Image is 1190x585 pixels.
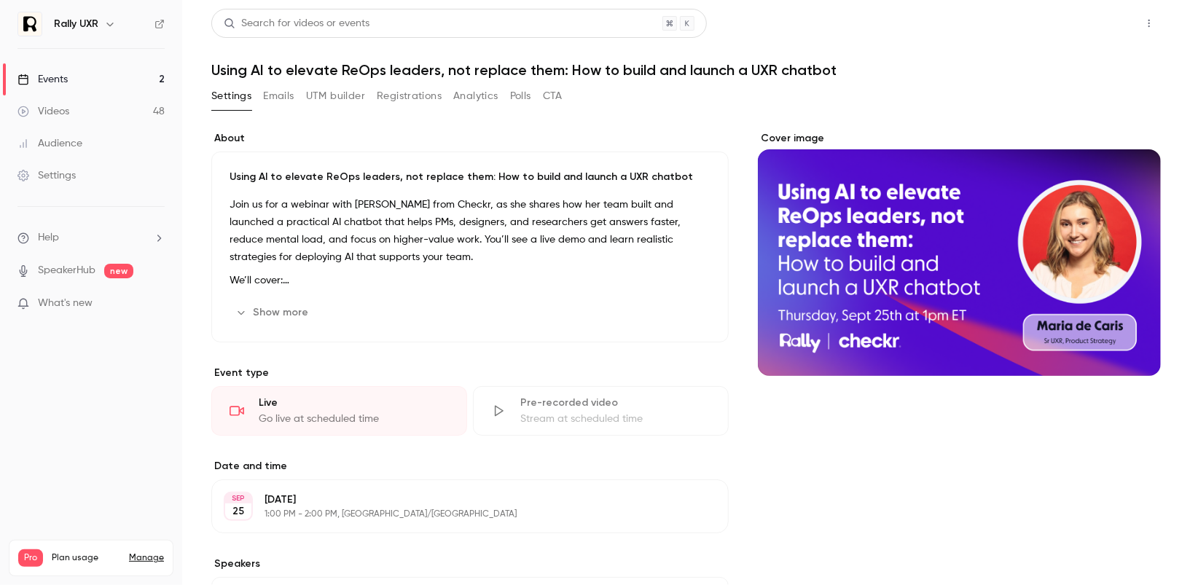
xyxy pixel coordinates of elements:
[211,366,729,380] p: Event type
[211,459,729,474] label: Date and time
[211,131,729,146] label: About
[263,85,294,108] button: Emails
[17,168,76,183] div: Settings
[104,264,133,278] span: new
[520,396,711,410] div: Pre-recorded video
[473,386,729,436] div: Pre-recorded videoStream at scheduled time
[17,230,165,246] li: help-dropdown-opener
[232,504,244,519] p: 25
[259,396,449,410] div: Live
[758,131,1161,376] section: Cover image
[520,412,711,426] div: Stream at scheduled time
[52,552,120,564] span: Plan usage
[147,297,165,310] iframe: Noticeable Trigger
[230,196,711,266] p: Join us for a webinar with [PERSON_NAME] from Checkr, as she shares how her team built and launch...
[54,17,98,31] h6: Rally UXR
[230,272,711,289] p: We’ll cover:
[224,16,369,31] div: Search for videos or events
[38,296,93,311] span: What's new
[259,412,449,426] div: Go live at scheduled time
[758,131,1161,146] label: Cover image
[17,136,82,151] div: Audience
[306,85,365,108] button: UTM builder
[230,301,317,324] button: Show more
[265,492,651,507] p: [DATE]
[543,85,563,108] button: CTA
[211,85,251,108] button: Settings
[17,104,69,119] div: Videos
[211,557,729,571] label: Speakers
[129,552,164,564] a: Manage
[453,85,498,108] button: Analytics
[18,12,42,36] img: Rally UXR
[38,263,95,278] a: SpeakerHub
[265,509,651,520] p: 1:00 PM - 2:00 PM, [GEOGRAPHIC_DATA]/[GEOGRAPHIC_DATA]
[225,493,251,503] div: SEP
[38,230,59,246] span: Help
[211,386,467,436] div: LiveGo live at scheduled time
[510,85,531,108] button: Polls
[377,85,442,108] button: Registrations
[1068,9,1126,38] button: Share
[17,72,68,87] div: Events
[211,61,1161,79] h1: Using AI to elevate ReOps leaders, not replace them: How to build and launch a UXR chatbot
[18,549,43,567] span: Pro
[230,170,711,184] p: Using AI to elevate ReOps leaders, not replace them: How to build and launch a UXR chatbot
